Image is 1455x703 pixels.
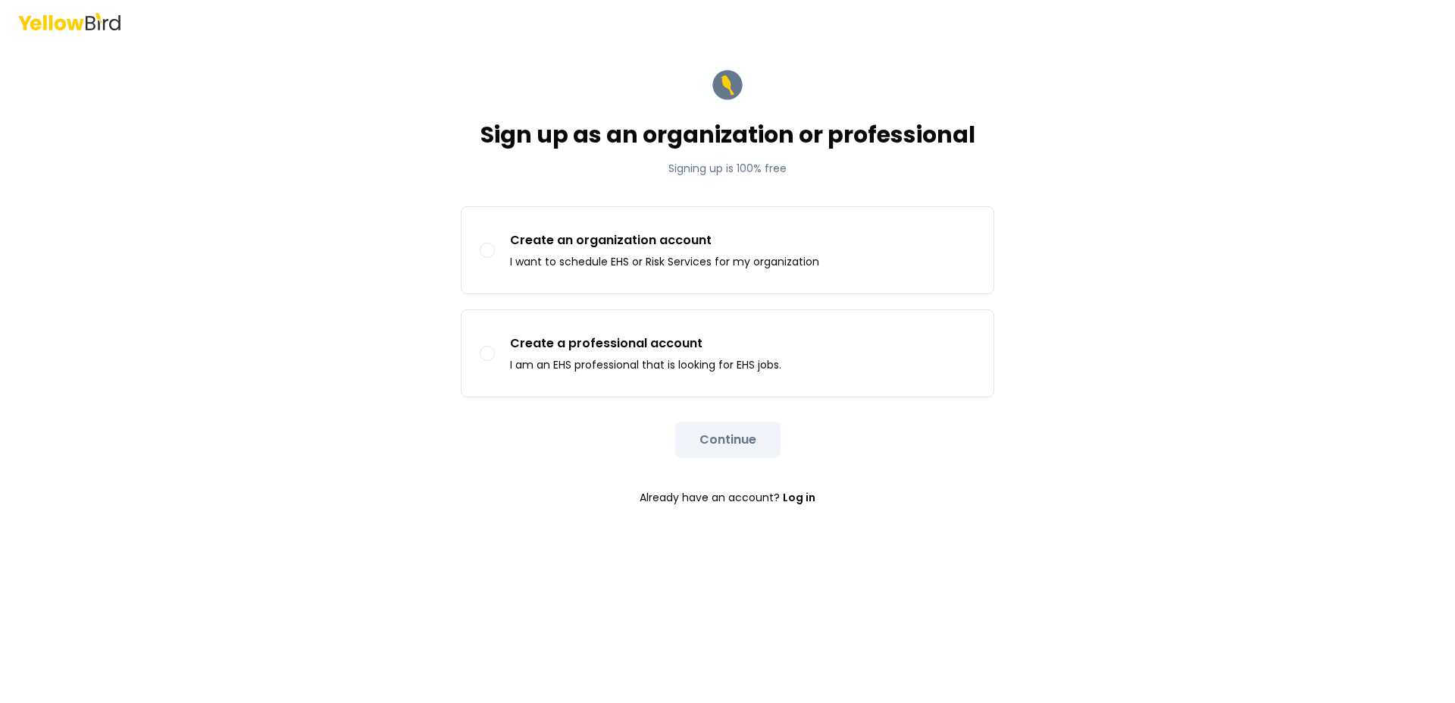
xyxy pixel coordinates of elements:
p: Create a professional account [510,334,781,353]
p: I want to schedule EHS or Risk Services for my organization [510,254,819,269]
h1: Sign up as an organization or professional [480,121,975,149]
a: Log in [783,482,815,513]
button: Create a professional accountI am an EHS professional that is looking for EHS jobs. [480,346,495,361]
p: I am an EHS professional that is looking for EHS jobs. [510,357,781,372]
p: Create an organization account [510,231,819,250]
p: Signing up is 100% free [480,161,975,176]
p: Already have an account? [461,482,994,513]
button: Create an organization accountI want to schedule EHS or Risk Services for my organization [480,243,495,258]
